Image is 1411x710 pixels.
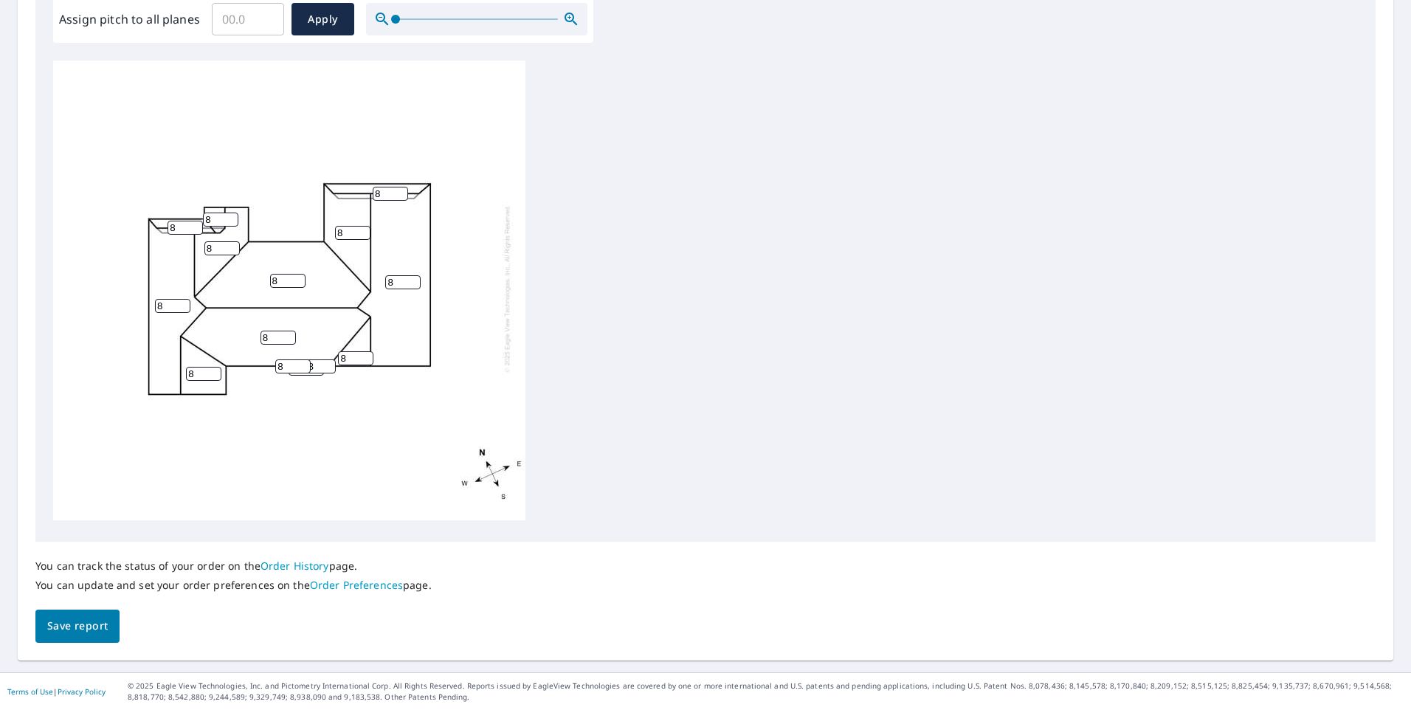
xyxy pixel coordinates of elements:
[303,10,342,29] span: Apply
[35,610,120,643] button: Save report
[291,3,354,35] button: Apply
[35,559,432,573] p: You can track the status of your order on the page.
[58,686,106,697] a: Privacy Policy
[7,686,53,697] a: Terms of Use
[7,687,106,696] p: |
[261,559,329,573] a: Order History
[47,617,108,635] span: Save report
[59,10,200,28] label: Assign pitch to all planes
[310,578,403,592] a: Order Preferences
[35,579,432,592] p: You can update and set your order preferences on the page.
[128,680,1404,703] p: © 2025 Eagle View Technologies, Inc. and Pictometry International Corp. All Rights Reserved. Repo...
